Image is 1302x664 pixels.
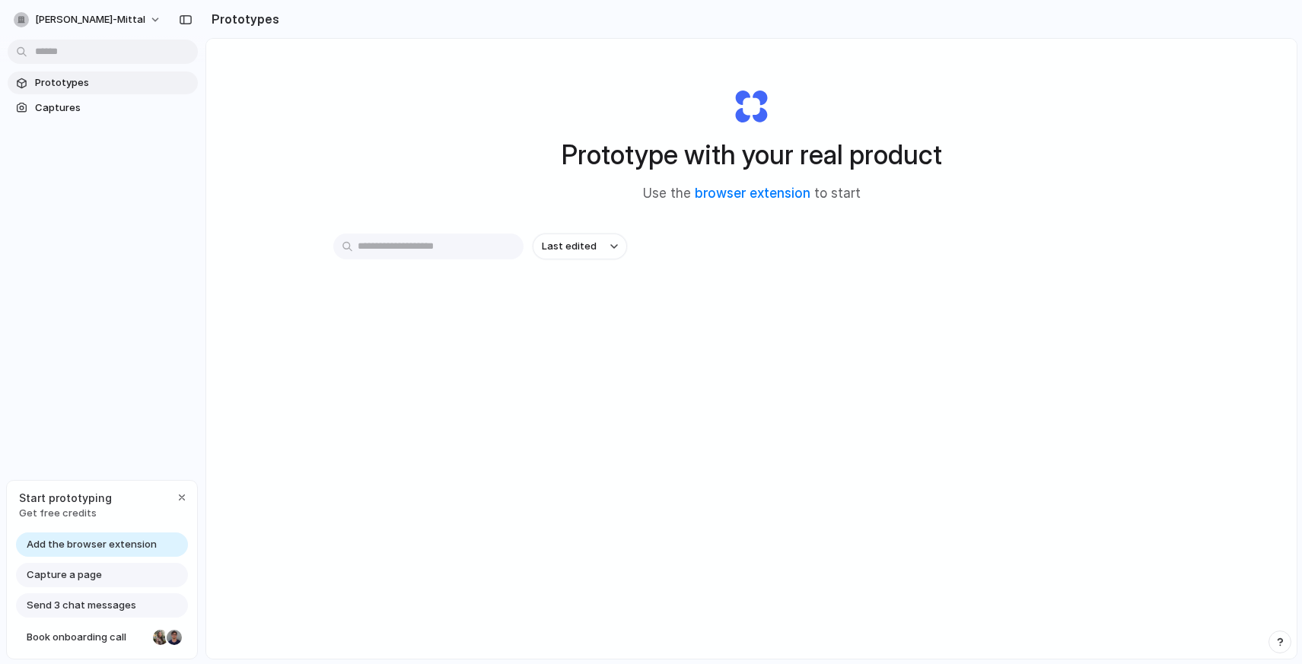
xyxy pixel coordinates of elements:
[8,8,169,32] button: [PERSON_NAME]-mittal
[19,506,112,521] span: Get free credits
[27,537,157,552] span: Add the browser extension
[8,71,198,94] a: Prototypes
[695,186,810,201] a: browser extension
[27,567,102,583] span: Capture a page
[16,532,188,557] a: Add the browser extension
[533,234,627,259] button: Last edited
[16,625,188,650] a: Book onboarding call
[643,184,861,204] span: Use the to start
[27,598,136,613] span: Send 3 chat messages
[19,490,112,506] span: Start prototyping
[35,12,145,27] span: [PERSON_NAME]-mittal
[165,628,183,647] div: Christian Iacullo
[35,75,192,91] span: Prototypes
[151,628,170,647] div: Nicole Kubica
[562,135,942,175] h1: Prototype with your real product
[542,239,597,254] span: Last edited
[8,97,198,119] a: Captures
[205,10,279,28] h2: Prototypes
[27,630,147,645] span: Book onboarding call
[35,100,192,116] span: Captures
